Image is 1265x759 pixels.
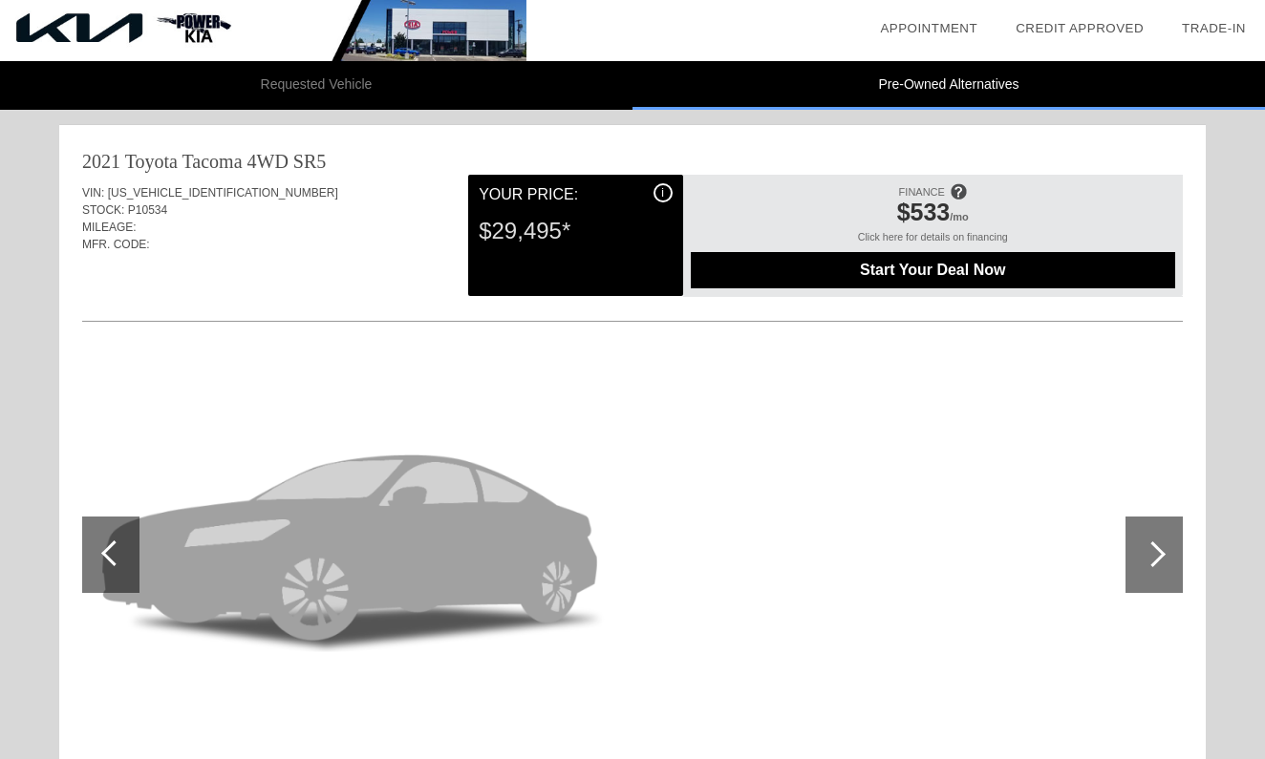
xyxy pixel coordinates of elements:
span: [US_VEHICLE_IDENTIFICATION_NUMBER] [108,186,338,200]
img: GetEvoxImage [82,352,624,757]
a: Credit Approved [1016,21,1144,35]
span: FINANCE [899,186,945,198]
span: P10534 [128,203,167,217]
span: MFR. CODE: [82,238,150,251]
span: MILEAGE: [82,221,137,234]
a: Trade-In [1182,21,1246,35]
li: Pre-Owned Alternatives [632,61,1265,110]
span: $533 [897,199,951,225]
span: Start Your Deal Now [715,262,1151,279]
span: VIN: [82,186,104,200]
div: Your Price: [479,183,672,206]
div: i [654,183,673,202]
div: 2021 Toyota Tacoma 4WD [82,148,289,175]
div: SR5 [293,148,326,175]
div: $29,495* [479,206,672,256]
span: STOCK: [82,203,124,217]
div: Click here for details on financing [691,231,1175,252]
div: Quoted on [DATE] 1:41:35 PM [82,264,1183,295]
div: /mo [700,199,1166,231]
a: Appointment [880,21,977,35]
